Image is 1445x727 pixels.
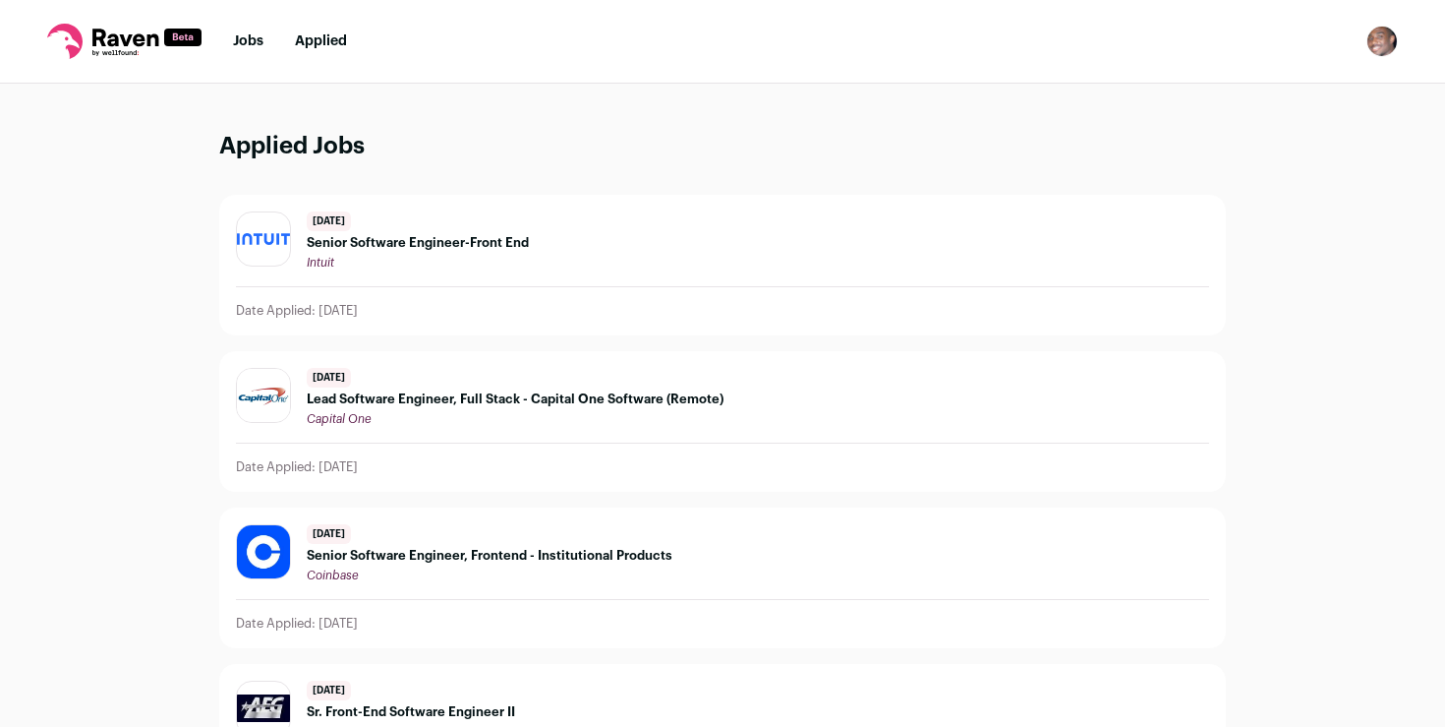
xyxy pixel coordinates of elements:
[233,34,263,48] a: Jobs
[220,509,1225,647] a: [DATE] Senior Software Engineer, Frontend - Institutional Products Coinbase Date Applied: [DATE]
[307,368,351,388] span: [DATE]
[236,303,358,319] p: Date Applied: [DATE]
[220,352,1225,491] a: [DATE] Lead Software Engineer, Full Stack - Capital One Software (Remote) Capital One Date Applie...
[307,235,529,251] span: Senior Software Engineer-Front End
[307,212,351,231] span: [DATE]
[219,131,1226,163] h1: Applied Jobs
[237,525,290,578] img: 55bbf246aa73a85c687d532725803f5d9ffc48ef4725632f152f27d8afc8361e.jpg
[307,570,359,581] span: Coinbase
[237,369,290,422] img: 24b4cd1a14005e1eb0453b1a75ab48f7ab5ae425408ff78ab99c55fada566dcb.jpg
[237,233,290,244] img: 063e6e21db467e0fea59c004443fc3bf10cf4ada0dac12847339c93fdb63647b.png
[307,704,515,720] span: Sr. Front-End Software Engineer II
[236,459,358,475] p: Date Applied: [DATE]
[237,695,290,723] img: db72bdd237bd360027c7390b3b27fc42b6b3f2a38084008ea7e72d4700ef8ce4
[307,681,351,700] span: [DATE]
[307,257,334,269] span: Intuit
[1366,26,1398,57] button: Open dropdown
[236,616,358,632] p: Date Applied: [DATE]
[307,413,372,425] span: Capital One
[1366,26,1398,57] img: 902590-medium_jpg
[307,392,723,407] span: Lead Software Engineer, Full Stack - Capital One Software (Remote)
[307,524,351,544] span: [DATE]
[295,34,347,48] a: Applied
[307,548,672,564] span: Senior Software Engineer, Frontend - Institutional Products
[220,196,1225,334] a: [DATE] Senior Software Engineer-Front End Intuit Date Applied: [DATE]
